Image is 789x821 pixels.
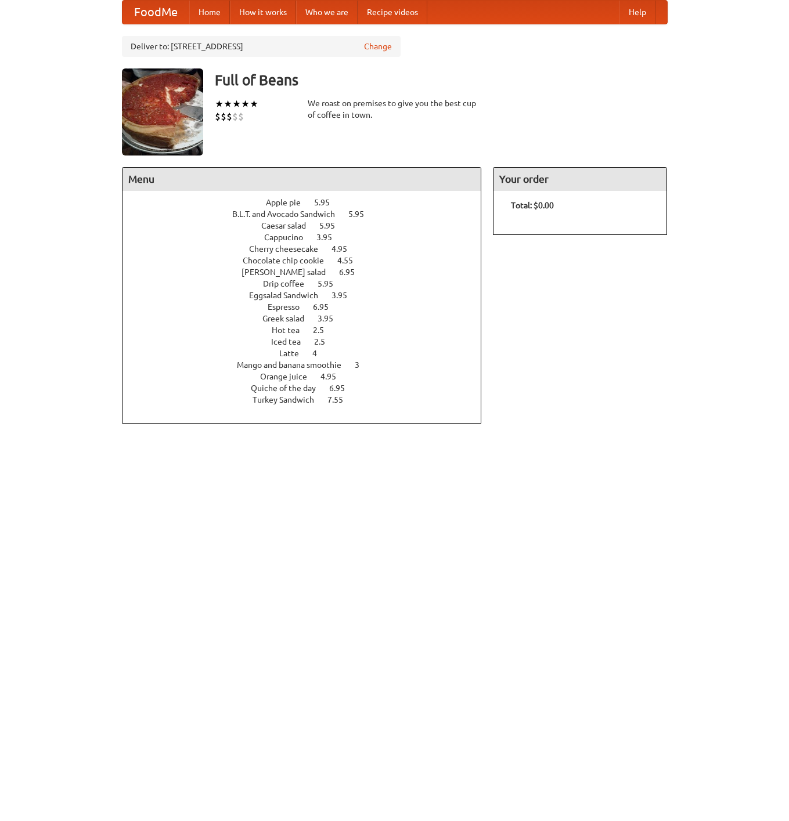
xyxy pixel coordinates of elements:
span: Greek salad [262,314,316,323]
div: We roast on premises to give you the best cup of coffee in town. [308,97,482,121]
span: 4.95 [332,244,359,254]
span: Apple pie [266,198,312,207]
span: Latte [279,349,311,358]
li: $ [238,110,244,123]
a: How it works [230,1,296,24]
span: Iced tea [271,337,312,346]
span: Chocolate chip cookie [243,256,336,265]
span: 4 [312,349,329,358]
span: 5.95 [319,221,347,230]
a: Eggsalad Sandwich 3.95 [249,291,369,300]
span: Orange juice [260,372,319,381]
span: 3.95 [318,314,345,323]
li: ★ [241,97,250,110]
h4: Your order [493,168,666,191]
li: $ [226,110,232,123]
span: Cherry cheesecake [249,244,330,254]
a: Mango and banana smoothie 3 [237,360,381,370]
span: 3 [355,360,371,370]
li: $ [221,110,226,123]
a: Home [189,1,230,24]
span: Quiche of the day [251,384,327,393]
a: Apple pie 5.95 [266,198,351,207]
span: 2.5 [313,325,336,335]
li: $ [232,110,238,123]
span: B.L.T. and Avocado Sandwich [232,209,347,219]
span: Espresso [268,302,311,312]
a: B.L.T. and Avocado Sandwich 5.95 [232,209,386,219]
li: ★ [224,97,232,110]
a: Change [364,41,392,52]
span: Hot tea [272,325,311,335]
a: Quiche of the day 6.95 [251,384,366,393]
a: Caesar salad 5.95 [261,221,356,230]
b: Total: $0.00 [511,201,554,210]
span: 4.55 [337,256,365,265]
span: 4.95 [320,372,348,381]
a: Iced tea 2.5 [271,337,347,346]
li: ★ [250,97,258,110]
a: Greek salad 3.95 [262,314,355,323]
span: Turkey Sandwich [253,395,326,404]
span: 7.55 [327,395,355,404]
span: 2.5 [314,337,337,346]
span: Caesar salad [261,221,318,230]
a: Latte 4 [279,349,338,358]
span: 6.95 [313,302,340,312]
span: 5.95 [348,209,376,219]
h3: Full of Beans [215,68,668,92]
a: Who we are [296,1,358,24]
span: Eggsalad Sandwich [249,291,330,300]
a: Espresso 6.95 [268,302,350,312]
span: Mango and banana smoothie [237,360,353,370]
span: 6.95 [329,384,356,393]
a: Help [619,1,655,24]
a: Recipe videos [358,1,427,24]
img: angular.jpg [122,68,203,155]
li: ★ [232,97,241,110]
li: $ [215,110,221,123]
a: [PERSON_NAME] salad 6.95 [242,267,376,277]
div: Deliver to: [STREET_ADDRESS] [122,36,401,57]
span: Cappucino [264,233,315,242]
span: 5.95 [314,198,341,207]
a: Orange juice 4.95 [260,372,358,381]
span: 3.95 [332,291,359,300]
a: Chocolate chip cookie 4.55 [243,256,374,265]
span: 6.95 [339,267,366,277]
a: Cappucino 3.95 [264,233,354,242]
a: Hot tea 2.5 [272,325,345,335]
span: 5.95 [318,279,345,288]
a: FoodMe [123,1,189,24]
span: Drip coffee [263,279,316,288]
span: 3.95 [316,233,344,242]
a: Cherry cheesecake 4.95 [249,244,369,254]
a: Drip coffee 5.95 [263,279,355,288]
li: ★ [215,97,224,110]
a: Turkey Sandwich 7.55 [253,395,365,404]
span: [PERSON_NAME] salad [242,267,337,277]
h4: Menu [123,168,481,191]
